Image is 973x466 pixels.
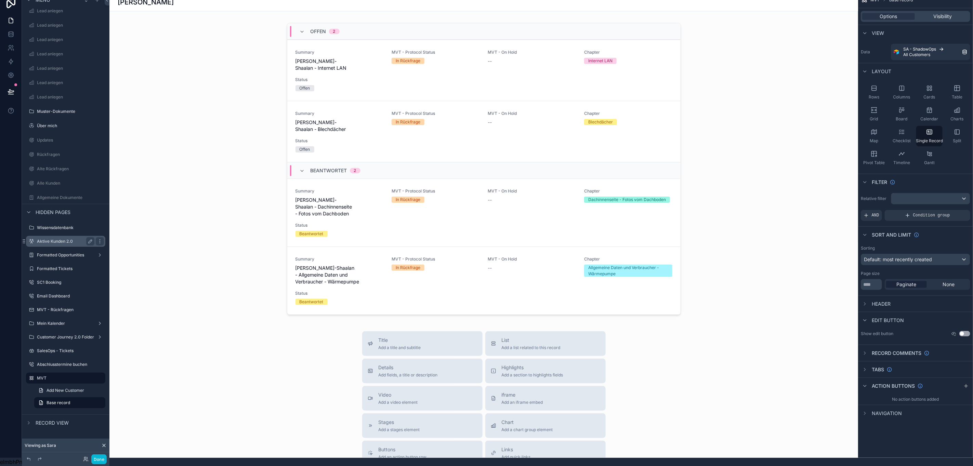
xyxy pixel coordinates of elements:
span: Edit button [872,317,904,324]
span: Timeline [893,160,910,165]
label: Alte Rückfragen [37,166,104,172]
button: Cards [916,82,943,103]
button: VideoAdd a video element [362,386,483,411]
span: AND [872,213,879,218]
label: Lead anlegen [37,94,104,100]
a: Wissensdatenbank [26,222,105,233]
span: Add an iframe embed [502,400,543,405]
a: Lead anlegen [26,20,105,31]
a: Lead anlegen [26,63,105,74]
div: No action buttons added [858,394,973,405]
button: Pivot Table [861,148,887,168]
span: Action buttons [872,383,915,389]
label: Aktive Kunden 2.0 [37,239,92,244]
span: Viewing as Sara [25,443,56,448]
span: Cards [924,94,935,100]
a: Aktive Kunden 2.0 [26,236,105,247]
label: Allgemeine Dokumente [37,195,104,200]
a: Abschlusstermine buchen [26,359,105,370]
a: Base record [34,397,105,408]
label: MVT - Rückfragen [37,307,104,312]
span: Offen [311,28,326,35]
a: Alle Kunden [26,178,105,189]
span: Default: most recently created [864,256,932,262]
span: Hidden pages [36,209,70,216]
button: ChartAdd a chart group element [485,413,606,438]
a: Über mich [26,120,105,131]
label: Über mich [37,123,104,129]
label: Wissensdatenbank [37,225,104,230]
span: Map [870,138,878,144]
label: Relative filter [861,196,888,201]
button: StagesAdd a stages element [362,413,483,438]
span: Charts [951,116,964,122]
a: Alte Rückfragen [26,163,105,174]
span: Layout [872,68,891,75]
label: Muster-Dokumente [37,109,104,114]
label: Page size [861,271,880,276]
span: SA - ShadowOps [903,46,936,52]
button: Columns [889,82,915,103]
span: Add a chart group element [502,427,553,432]
label: Formatted Opportunities [37,252,94,258]
span: Add a stages element [379,427,420,432]
span: Columns [893,94,910,100]
span: Paginate [897,281,917,288]
a: Updates [26,135,105,146]
button: HighlightsAdd a section to highlights fields [485,359,606,383]
span: Details [379,364,438,371]
span: Header [872,301,891,307]
span: Add a video element [379,400,418,405]
button: Rows [861,82,887,103]
button: ButtonsAdd an action button row [362,441,483,465]
label: SalesOps - Tickets [37,348,104,354]
span: Add quick links [502,454,531,460]
span: Board [896,116,908,122]
label: Rückfragen [37,152,104,157]
label: Data [861,49,888,55]
a: Lead anlegen [26,5,105,16]
span: Table [952,94,962,100]
a: Lead anlegen [26,34,105,45]
a: MVT - Rückfragen [26,304,105,315]
label: Lead anlegen [37,66,104,71]
span: Record view [36,420,69,426]
span: Condition group [913,213,950,218]
label: Abschlusstermine buchen [37,362,104,367]
span: Add New Customer [47,388,84,393]
button: Default: most recently created [861,254,970,265]
a: SalesOps - Tickets [26,345,105,356]
button: Charts [944,104,970,124]
label: Mein Kalender [37,321,94,326]
span: Highlights [502,364,563,371]
label: SC1 Booking [37,280,104,285]
span: iframe [502,391,543,398]
button: LinksAdd quick links [485,441,606,465]
a: Add New Customer [34,385,105,396]
img: Airtable Logo [894,49,899,55]
label: Lead anlegen [37,80,104,85]
label: MVT [37,375,101,381]
span: Add a list related to this record [502,345,561,350]
span: Chart [502,419,553,426]
span: Beantwortet [311,167,347,174]
a: Formatted Opportunities [26,250,105,261]
span: Single Record [916,138,943,144]
span: Rows [869,94,879,100]
span: Grid [870,116,878,122]
label: Formatted Tickets [37,266,104,271]
label: Alle Kunden [37,181,104,186]
a: Lead anlegen [26,92,105,103]
span: View [872,30,884,37]
span: Add a section to highlights fields [502,372,563,378]
span: None [943,281,955,288]
a: Allgemeine Dokumente [26,192,105,203]
span: Visibility [933,13,952,20]
button: TitleAdd a title and subtitle [362,331,483,356]
span: Filter [872,179,887,186]
button: Board [889,104,915,124]
a: Formatted Tickets [26,263,105,274]
button: Timeline [889,148,915,168]
a: Rückfragen [26,149,105,160]
span: Split [953,138,961,144]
